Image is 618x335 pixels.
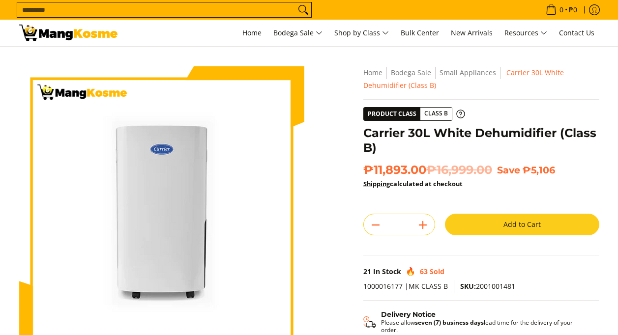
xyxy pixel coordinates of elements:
[363,267,371,276] span: 21
[268,20,327,46] a: Bodega Sale
[334,27,389,39] span: Shop by Class
[364,108,420,120] span: Product Class
[363,281,448,291] span: 1000016177 |MK CLASS B
[567,6,579,13] span: ₱0
[451,28,493,37] span: New Arrivals
[381,319,589,334] p: Please allow lead time for the delivery of your order.
[426,163,492,177] del: ₱16,999.00
[559,28,594,37] span: Contact Us
[396,20,444,46] a: Bulk Center
[242,28,262,37] span: Home
[504,27,547,39] span: Resources
[363,68,383,77] a: Home
[420,267,428,276] span: 63
[363,66,599,92] nav: Breadcrumbs
[430,267,444,276] span: Sold
[363,179,390,188] a: Shipping
[445,214,599,235] button: Add to Cart
[391,68,431,77] a: Bodega Sale
[329,20,394,46] a: Shop by Class
[440,68,496,77] a: Small Appliances
[523,164,555,176] span: ₱5,106
[364,217,387,233] button: Subtract
[420,108,452,120] span: Class B
[543,4,580,15] span: •
[401,28,439,37] span: Bulk Center
[363,310,589,334] button: Shipping & Delivery
[295,2,311,17] button: Search
[19,25,118,41] img: Carrier 30-Liter Dehumidifier - White (Class B) l Mang Kosme
[411,217,435,233] button: Add
[363,126,599,155] h1: Carrier 30L White Dehumidifier (Class B)
[273,27,323,39] span: Bodega Sale
[558,6,565,13] span: 0
[127,20,599,46] nav: Main Menu
[500,20,552,46] a: Resources
[363,163,492,177] span: ₱11,893.00
[554,20,599,46] a: Contact Us
[460,281,515,291] span: 2001001481
[497,164,520,176] span: Save
[446,20,498,46] a: New Arrivals
[363,179,463,188] strong: calculated at checkout
[237,20,266,46] a: Home
[460,281,476,291] span: SKU:
[373,267,401,276] span: In Stock
[363,107,465,121] a: Product Class Class B
[381,310,436,319] strong: Delivery Notice
[415,318,484,327] strong: seven (7) business days
[363,68,564,90] span: Carrier 30L White Dehumidifier (Class B)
